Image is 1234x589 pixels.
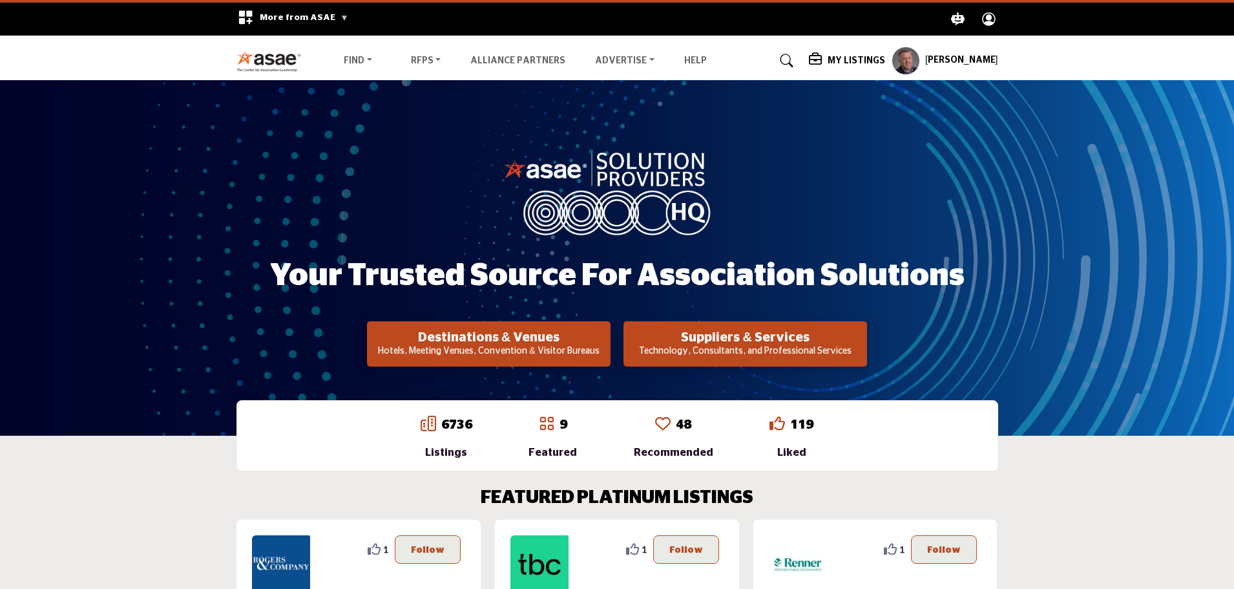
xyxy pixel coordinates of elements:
[470,56,565,65] a: Alliance Partners
[395,535,461,564] button: Follow
[828,55,885,67] h5: My Listings
[627,330,863,345] h2: Suppliers & Services
[371,345,607,358] p: Hotels, Meeting Venues, Convention & Visitor Bureaus
[653,535,719,564] button: Follow
[367,321,611,367] button: Destinations & Venues Hotels, Meeting Venues, Convention & Visitor Bureaus
[925,54,998,67] h5: [PERSON_NAME]
[634,445,713,460] div: Recommended
[402,52,450,70] a: RFPs
[229,3,357,36] div: More from ASAE
[669,542,703,557] p: Follow
[642,542,647,556] span: 1
[768,50,802,71] a: Search
[769,445,813,460] div: Liked
[421,445,472,460] div: Listings
[899,542,905,556] span: 1
[676,418,691,431] a: 48
[371,330,607,345] h2: Destinations & Venues
[441,418,472,431] a: 6736
[623,321,867,367] button: Suppliers & Services Technology, Consultants, and Professional Services
[684,56,707,65] a: Help
[236,50,308,72] img: Site Logo
[411,542,444,557] p: Follow
[586,52,664,70] a: Advertise
[383,542,388,556] span: 1
[539,416,554,434] a: Go to Featured
[270,256,965,296] h1: Your Trusted Source for Association Solutions
[769,416,785,431] i: Go to Liked
[911,535,977,564] button: Follow
[528,445,577,460] div: Featured
[335,52,381,70] a: Find
[260,13,348,22] span: More from ASAE
[481,487,753,509] h2: FEATURED PLATINUM LISTINGS
[655,416,671,434] a: Go to Recommended
[927,542,961,557] p: Follow
[892,47,920,75] button: Show hide supplier dropdown
[559,418,567,431] a: 9
[790,418,813,431] a: 119
[504,149,730,235] img: image
[809,53,885,69] div: My Listings
[627,345,863,358] p: Technology, Consultants, and Professional Services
